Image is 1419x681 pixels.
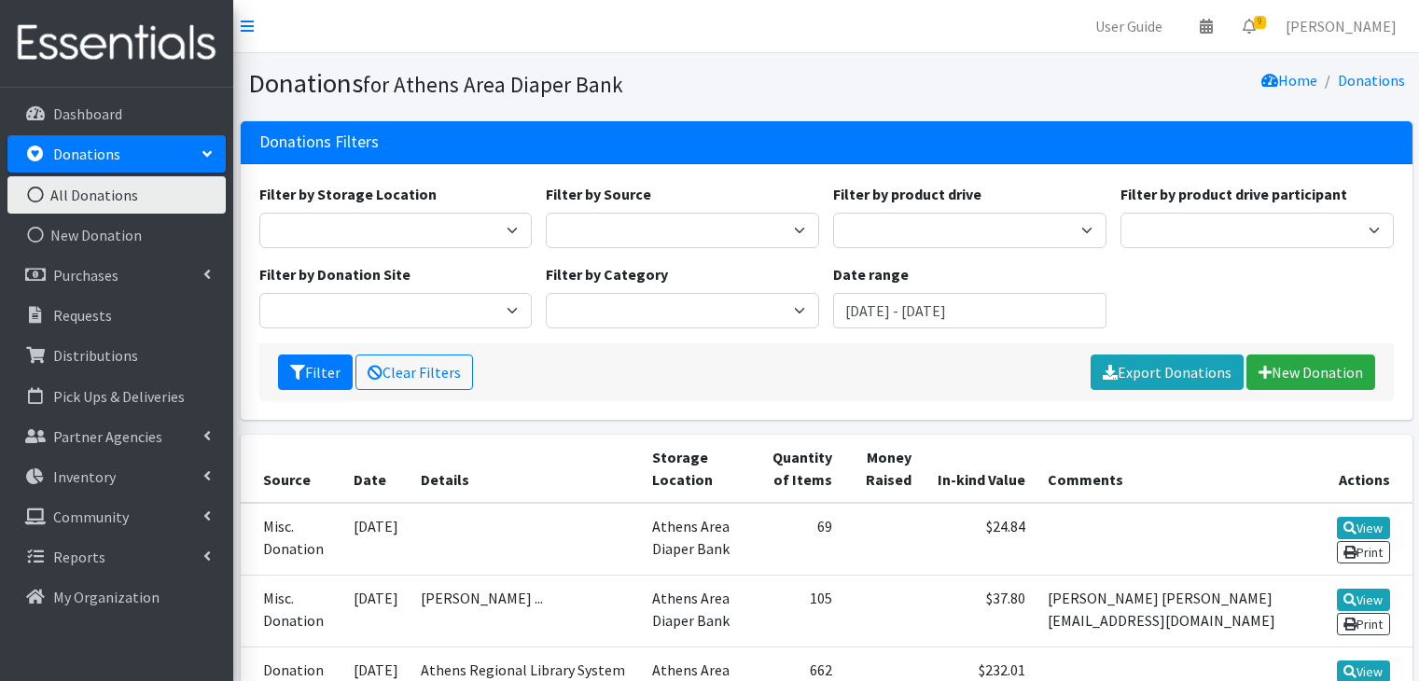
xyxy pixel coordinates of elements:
[248,67,820,100] h1: Donations
[747,575,844,646] td: 105
[53,387,185,406] p: Pick Ups & Deliveries
[7,337,226,374] a: Distributions
[241,575,342,646] td: Misc. Donation
[53,467,116,486] p: Inventory
[53,548,105,566] p: Reports
[1337,541,1390,563] a: Print
[747,503,844,576] td: 69
[546,183,651,205] label: Filter by Source
[259,183,437,205] label: Filter by Storage Location
[7,578,226,616] a: My Organization
[641,435,746,503] th: Storage Location
[7,12,226,75] img: HumanEssentials
[1080,7,1177,45] a: User Guide
[7,297,226,334] a: Requests
[342,435,410,503] th: Date
[7,458,226,495] a: Inventory
[1120,183,1347,205] label: Filter by product drive participant
[7,95,226,132] a: Dashboard
[410,435,641,503] th: Details
[7,257,226,294] a: Purchases
[843,435,923,503] th: Money Raised
[1271,7,1412,45] a: [PERSON_NAME]
[7,538,226,576] a: Reports
[1338,71,1405,90] a: Donations
[7,176,226,214] a: All Donations
[278,354,353,390] button: Filter
[53,104,122,123] p: Dashboard
[53,427,162,446] p: Partner Agencies
[259,263,410,285] label: Filter by Donation Site
[1337,517,1390,539] a: View
[259,132,379,152] h3: Donations Filters
[546,263,668,285] label: Filter by Category
[1036,575,1314,646] td: [PERSON_NAME] [PERSON_NAME][EMAIL_ADDRESS][DOMAIN_NAME]
[53,306,112,325] p: Requests
[355,354,473,390] a: Clear Filters
[53,266,118,285] p: Purchases
[1261,71,1317,90] a: Home
[923,503,1036,576] td: $24.84
[641,503,746,576] td: Athens Area Diaper Bank
[833,293,1106,328] input: January 1, 2011 - December 31, 2011
[1254,16,1266,29] span: 9
[53,507,129,526] p: Community
[1091,354,1244,390] a: Export Donations
[241,503,342,576] td: Misc. Donation
[747,435,844,503] th: Quantity of Items
[53,346,138,365] p: Distributions
[7,498,226,535] a: Community
[7,135,226,173] a: Donations
[241,435,342,503] th: Source
[1314,435,1412,503] th: Actions
[833,183,981,205] label: Filter by product drive
[641,575,746,646] td: Athens Area Diaper Bank
[7,216,226,254] a: New Donation
[1337,589,1390,611] a: View
[53,588,160,606] p: My Organization
[7,418,226,455] a: Partner Agencies
[833,263,909,285] label: Date range
[53,145,120,163] p: Donations
[342,503,410,576] td: [DATE]
[363,71,623,98] small: for Athens Area Diaper Bank
[1246,354,1375,390] a: New Donation
[410,575,641,646] td: [PERSON_NAME] ...
[1228,7,1271,45] a: 9
[1036,435,1314,503] th: Comments
[923,575,1036,646] td: $37.80
[1337,613,1390,635] a: Print
[7,378,226,415] a: Pick Ups & Deliveries
[923,435,1036,503] th: In-kind Value
[342,575,410,646] td: [DATE]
